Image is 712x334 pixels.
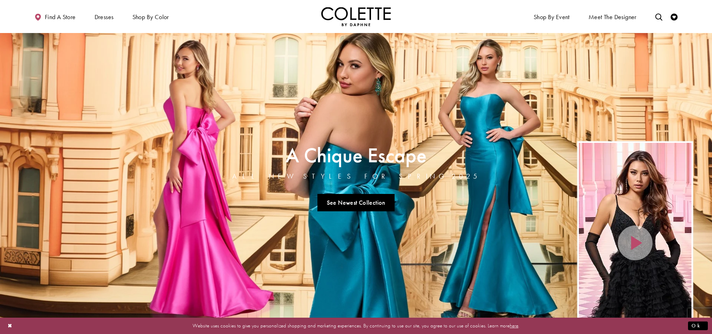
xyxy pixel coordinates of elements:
[532,7,572,26] span: Shop By Event
[587,7,638,26] a: Meet the designer
[317,194,395,211] a: See Newest Collection A Chique Escape All New Styles For Spring 2025
[669,7,679,26] a: Check Wishlist
[131,7,171,26] span: Shop by color
[230,191,482,214] ul: Slider Links
[4,320,16,332] button: Close Dialog
[321,7,391,26] a: Visit Home Page
[93,7,115,26] span: Dresses
[33,7,77,26] a: Find a store
[95,14,114,21] span: Dresses
[321,7,391,26] img: Colette by Daphne
[589,14,637,21] span: Meet the designer
[510,322,518,329] a: here
[534,14,570,21] span: Shop By Event
[132,14,169,21] span: Shop by color
[654,7,664,26] a: Toggle search
[688,321,708,330] button: Submit Dialog
[50,321,662,331] p: Website uses cookies to give you personalized shopping and marketing experiences. By continuing t...
[45,14,76,21] span: Find a store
